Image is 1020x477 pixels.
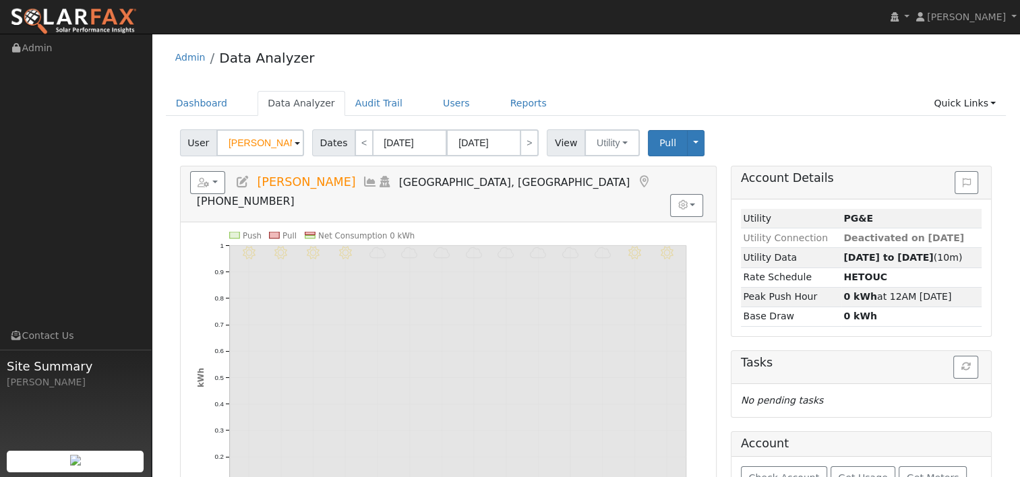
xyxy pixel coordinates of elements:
[843,213,873,224] strong: ID: 16296464, authorized: 02/28/25
[180,129,217,156] span: User
[743,232,828,243] span: Utility Connection
[843,291,877,302] strong: 0 kWh
[197,195,295,208] span: [PHONE_NUMBER]
[258,91,345,116] a: Data Analyzer
[843,272,887,282] strong: S
[741,209,841,228] td: Utility
[500,91,557,116] a: Reports
[220,241,223,249] text: 1
[584,129,640,156] button: Utility
[741,437,789,450] h5: Account
[363,175,378,189] a: Multi-Series Graph
[741,267,841,287] td: Rate Schedule
[648,130,688,156] button: Pull
[927,11,1006,22] span: [PERSON_NAME]
[196,368,205,387] text: kWh
[214,268,224,276] text: 0.9
[10,7,137,36] img: SolarFax
[318,231,415,241] text: Net Consumption 0 kWh
[235,175,250,189] a: Edit User (26707)
[166,91,238,116] a: Dashboard
[843,252,933,263] strong: [DATE] to [DATE]
[924,91,1006,116] a: Quick Links
[214,347,224,354] text: 0.6
[214,453,224,460] text: 0.2
[843,311,877,321] strong: 0 kWh
[312,129,355,156] span: Dates
[216,129,304,156] input: Select a User
[843,252,962,263] span: (10m)
[7,375,144,389] div: [PERSON_NAME]
[520,129,539,156] a: >
[219,50,314,66] a: Data Analyzer
[841,287,982,307] td: at 12AM [DATE]
[214,426,224,434] text: 0.3
[659,137,676,148] span: Pull
[214,294,224,302] text: 0.8
[355,129,373,156] a: <
[175,52,206,63] a: Admin
[214,400,224,408] text: 0.4
[282,231,297,241] text: Pull
[741,248,841,267] td: Utility Data
[7,357,144,375] span: Site Summary
[741,356,982,370] h5: Tasks
[214,374,224,381] text: 0.5
[741,171,982,185] h5: Account Details
[433,91,480,116] a: Users
[214,321,224,328] text: 0.7
[547,129,585,156] span: View
[243,231,262,241] text: Push
[953,356,978,379] button: Refresh
[257,175,355,189] span: [PERSON_NAME]
[378,175,392,189] a: Login As (last Never)
[955,171,978,194] button: Issue History
[843,232,964,243] span: Deactivated on [DATE]
[345,91,413,116] a: Audit Trail
[741,287,841,307] td: Peak Push Hour
[741,307,841,326] td: Base Draw
[636,175,651,189] a: Map
[399,176,630,189] span: [GEOGRAPHIC_DATA], [GEOGRAPHIC_DATA]
[741,395,823,406] i: No pending tasks
[70,455,81,466] img: retrieve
